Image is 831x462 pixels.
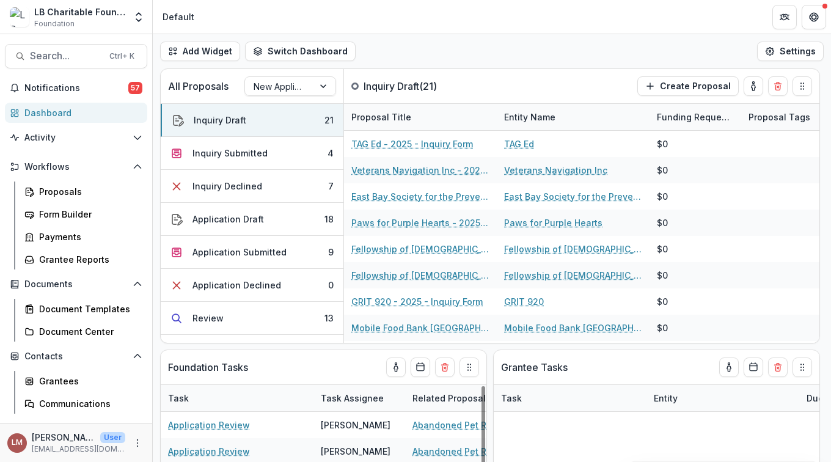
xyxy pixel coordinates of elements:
[494,385,646,411] div: Task
[744,358,763,377] button: Calendar
[245,42,356,61] button: Switch Dashboard
[20,227,147,247] a: Payments
[504,321,642,334] a: Mobile Food Bank [GEOGRAPHIC_DATA]
[768,358,788,377] button: Delete card
[497,104,650,130] div: Entity Name
[501,360,568,375] p: Grantee Tasks
[351,321,489,334] a: Mobile Food Bank [GEOGRAPHIC_DATA] - 2025 - Inquiry Form
[657,216,668,229] div: $0
[20,182,147,202] a: Proposals
[313,385,405,411] div: Task Assignee
[351,190,489,203] a: East Bay Society for the Prevention of Cruelty to Animals - 2025 - Inquiry Form
[497,111,563,123] div: Entity Name
[24,351,128,362] span: Contacts
[24,279,128,290] span: Documents
[192,279,281,291] div: Application Declined
[650,111,741,123] div: Funding Requested
[793,358,812,377] button: Drag
[802,5,826,29] button: Get Help
[34,5,125,18] div: LB Charitable Foundation
[192,213,264,226] div: Application Draft
[412,419,551,431] a: Abandoned Pet Rescue Support - 2025 - Grant Funding Request Requirements and Questionnaires
[161,385,313,411] div: Task
[39,253,137,266] div: Grantee Reports
[328,279,334,291] div: 0
[657,321,668,334] div: $0
[657,269,668,282] div: $0
[351,164,489,177] a: Veterans Navigation Inc - 2025 - Inquiry Form
[192,147,268,159] div: Inquiry Submitted
[39,185,137,198] div: Proposals
[160,42,240,61] button: Add Widget
[504,243,642,255] a: Fellowship of [DEMOGRAPHIC_DATA] Athletes
[24,83,128,94] span: Notifications
[405,392,493,405] div: Related Proposal
[646,385,799,411] div: Entity
[657,137,668,150] div: $0
[168,419,250,431] a: Application Review
[504,295,544,308] a: GRIT 920
[657,190,668,203] div: $0
[405,385,558,411] div: Related Proposal
[328,180,334,193] div: 7
[20,394,147,414] a: Communications
[39,397,137,410] div: Communications
[158,8,199,26] nav: breadcrumb
[30,50,102,62] span: Search...
[20,321,147,342] a: Document Center
[504,269,642,282] a: Fellowship of [DEMOGRAPHIC_DATA] Athletes
[5,44,147,68] button: Search...
[168,79,229,94] p: All Proposals
[772,5,797,29] button: Partners
[130,436,145,450] button: More
[161,137,343,170] button: Inquiry Submitted4
[161,269,343,302] button: Application Declined0
[10,7,29,27] img: LB Charitable Foundation
[351,216,489,229] a: Paws for Purple Hearts - 2025 - Inquiry Form
[161,170,343,203] button: Inquiry Declined7
[657,243,668,255] div: $0
[20,204,147,224] a: Form Builder
[412,445,551,458] a: Abandoned Pet Rescue Support - 2025 - Grant Funding Request Requirements and Questionnaires
[313,392,391,405] div: Task Assignee
[107,50,137,63] div: Ctrl + K
[768,76,788,96] button: Delete card
[793,76,812,96] button: Drag
[646,392,685,405] div: Entity
[24,106,137,119] div: Dashboard
[364,79,455,94] p: Inquiry Draft ( 21 )
[5,103,147,123] a: Dashboard
[637,76,739,96] button: Create Proposal
[435,358,455,377] button: Delete card
[39,302,137,315] div: Document Templates
[386,358,406,377] button: toggle-assigned-to-me
[161,236,343,269] button: Application Submitted9
[194,114,246,127] div: Inquiry Draft
[351,269,489,282] a: Fellowship of [DEMOGRAPHIC_DATA][PERSON_NAME] - 2025 - Inquiry Form
[32,444,125,455] p: [EMAIL_ADDRESS][DOMAIN_NAME]
[324,312,334,324] div: 13
[39,230,137,243] div: Payments
[168,445,250,458] a: Application Review
[351,137,473,150] a: TAG Ed - 2025 - Inquiry Form
[5,157,147,177] button: Open Workflows
[5,78,147,98] button: Notifications57
[192,180,262,193] div: Inquiry Declined
[351,243,489,255] a: Fellowship of [DEMOGRAPHIC_DATA][PERSON_NAME] - 2025 - Inquiry Form
[12,439,23,447] div: Loida Mendoza
[163,10,194,23] div: Default
[34,18,75,29] span: Foundation
[504,190,642,203] a: East Bay Society for the Prevention of Cruelty to Animals
[161,392,196,405] div: Task
[5,346,147,366] button: Open Contacts
[39,375,137,387] div: Grantees
[321,419,390,431] div: [PERSON_NAME]
[168,360,248,375] p: Foundation Tasks
[20,249,147,269] a: Grantee Reports
[328,246,334,258] div: 9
